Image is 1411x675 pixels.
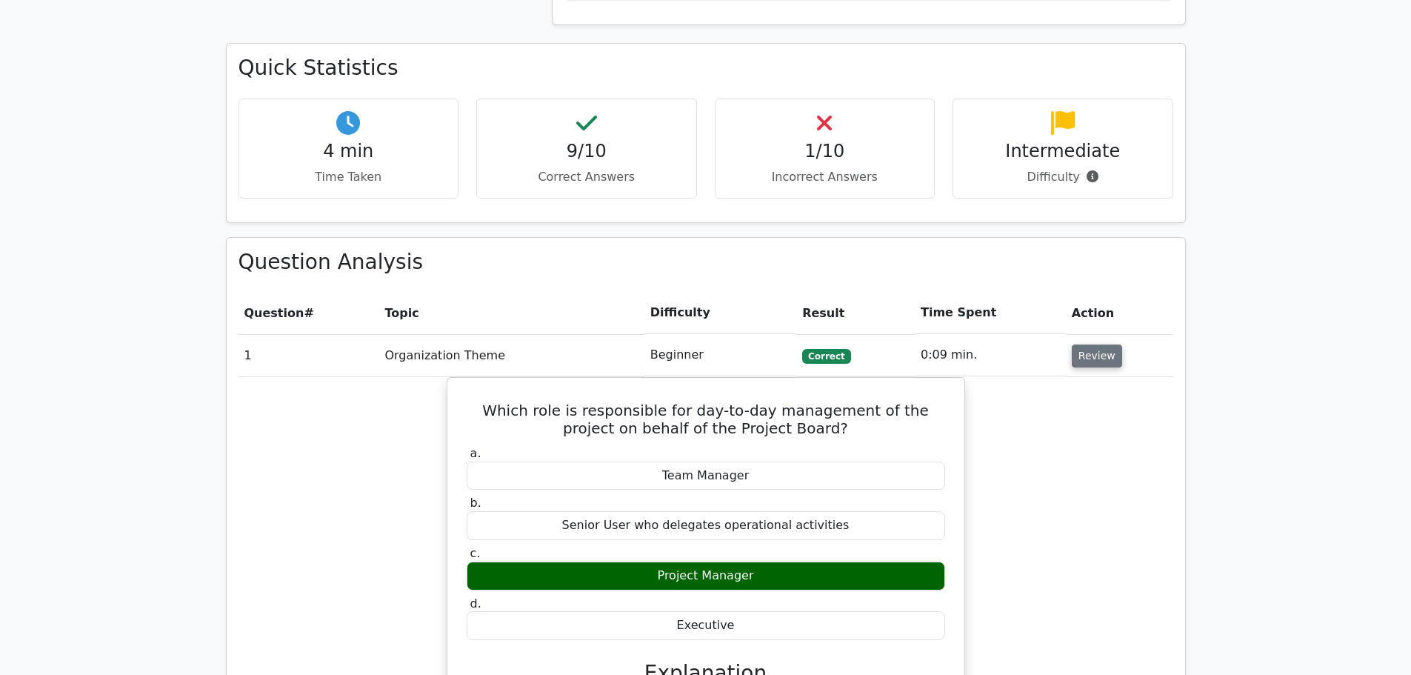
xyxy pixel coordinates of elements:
[251,141,447,162] h4: 4 min
[467,511,945,540] div: Senior User who delegates operational activities
[796,292,915,334] th: Result
[238,334,379,376] td: 1
[489,141,684,162] h4: 9/10
[467,562,945,591] div: Project Manager
[489,168,684,186] p: Correct Answers
[644,292,796,334] th: Difficulty
[378,334,644,376] td: Organization Theme
[238,250,1173,275] h3: Question Analysis
[802,349,850,364] span: Correct
[727,168,923,186] p: Incorrect Answers
[470,596,481,611] span: d.
[644,334,796,376] td: Beginner
[251,168,447,186] p: Time Taken
[965,168,1161,186] p: Difficulty
[467,462,945,491] div: Team Manager
[965,141,1161,162] h4: Intermediate
[470,546,481,560] span: c.
[465,402,947,437] h5: Which role is responsible for day-to-day management of the project on behalf of the Project Board?
[915,334,1066,376] td: 0:09 min.
[470,446,481,460] span: a.
[467,611,945,640] div: Executive
[1066,292,1173,334] th: Action
[1072,345,1122,368] button: Review
[378,292,644,334] th: Topic
[915,292,1066,334] th: Time Spent
[470,496,481,510] span: b.
[244,306,304,320] span: Question
[727,141,923,162] h4: 1/10
[238,292,379,334] th: #
[238,56,1173,81] h3: Quick Statistics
